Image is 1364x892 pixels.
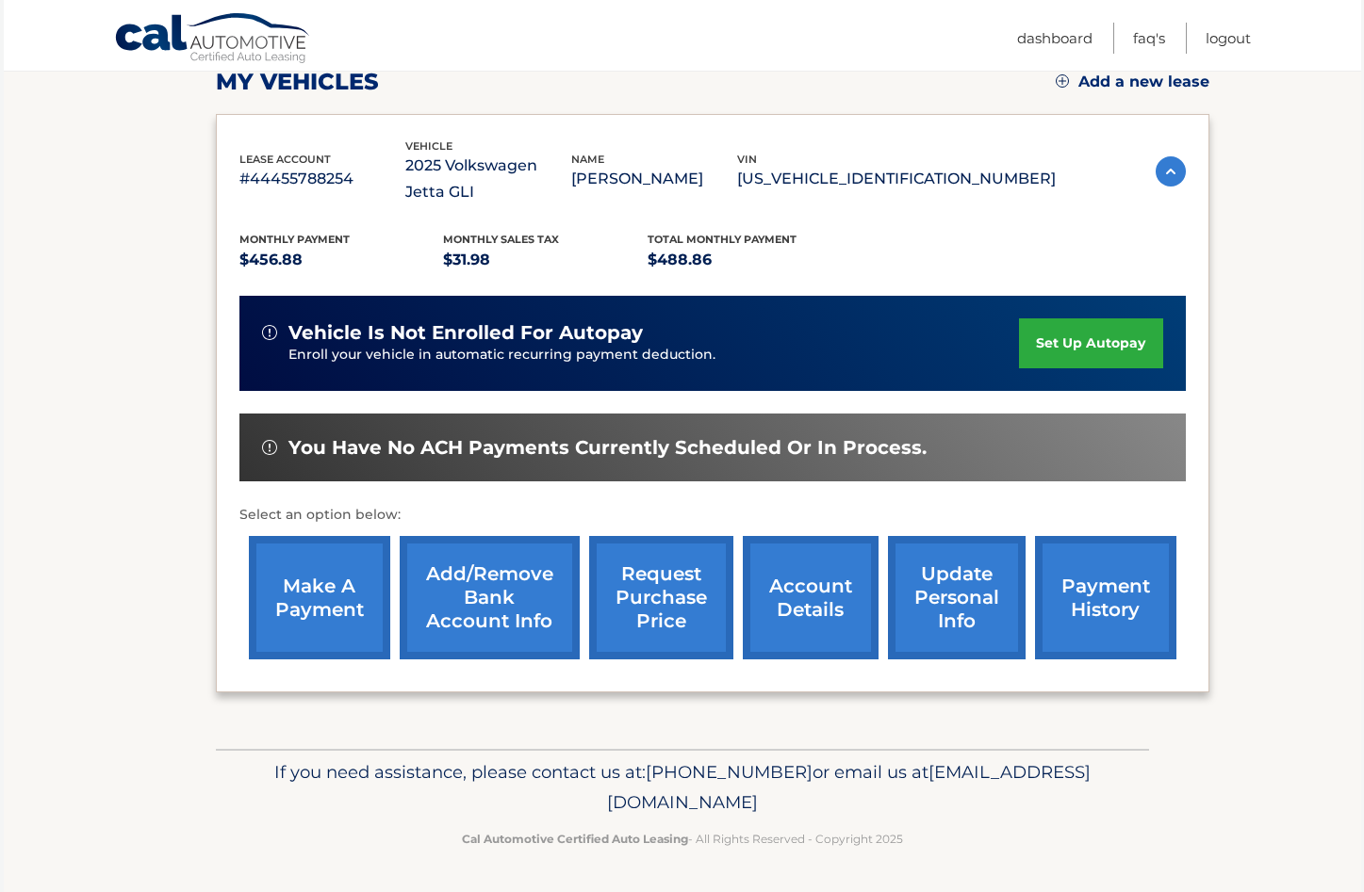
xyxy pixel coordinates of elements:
[888,536,1026,659] a: update personal info
[743,536,879,659] a: account details
[239,153,331,166] span: lease account
[571,166,737,192] p: [PERSON_NAME]
[646,761,813,783] span: [PHONE_NUMBER]
[405,153,571,205] p: 2025 Volkswagen Jetta GLI
[288,436,927,460] span: You have no ACH payments currently scheduled or in process.
[1156,156,1186,187] img: accordion-active.svg
[228,757,1137,818] p: If you need assistance, please contact us at: or email us at
[443,233,559,246] span: Monthly sales Tax
[262,325,277,340] img: alert-white.svg
[239,166,405,192] p: #44455788254
[216,68,379,96] h2: my vehicles
[737,166,1056,192] p: [US_VEHICLE_IDENTIFICATION_NUMBER]
[462,832,688,846] strong: Cal Automotive Certified Auto Leasing
[114,12,312,67] a: Cal Automotive
[228,829,1137,849] p: - All Rights Reserved - Copyright 2025
[607,761,1091,813] span: [EMAIL_ADDRESS][DOMAIN_NAME]
[1056,73,1209,91] a: Add a new lease
[1056,74,1069,88] img: add.svg
[1035,536,1176,659] a: payment history
[249,536,390,659] a: make a payment
[1017,23,1093,54] a: Dashboard
[589,536,733,659] a: request purchase price
[1133,23,1165,54] a: FAQ's
[405,139,452,153] span: vehicle
[648,233,797,246] span: Total Monthly Payment
[239,504,1186,527] p: Select an option below:
[239,233,350,246] span: Monthly Payment
[288,345,1020,365] p: Enroll your vehicle in automatic recurring payment deduction.
[1019,318,1162,368] a: set up autopay
[239,247,444,273] p: $456.88
[443,247,648,273] p: $31.98
[400,536,580,659] a: Add/Remove bank account info
[648,247,852,273] p: $488.86
[571,153,604,166] span: name
[737,153,757,166] span: vin
[1206,23,1251,54] a: Logout
[288,321,643,345] span: vehicle is not enrolled for autopay
[262,440,277,455] img: alert-white.svg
